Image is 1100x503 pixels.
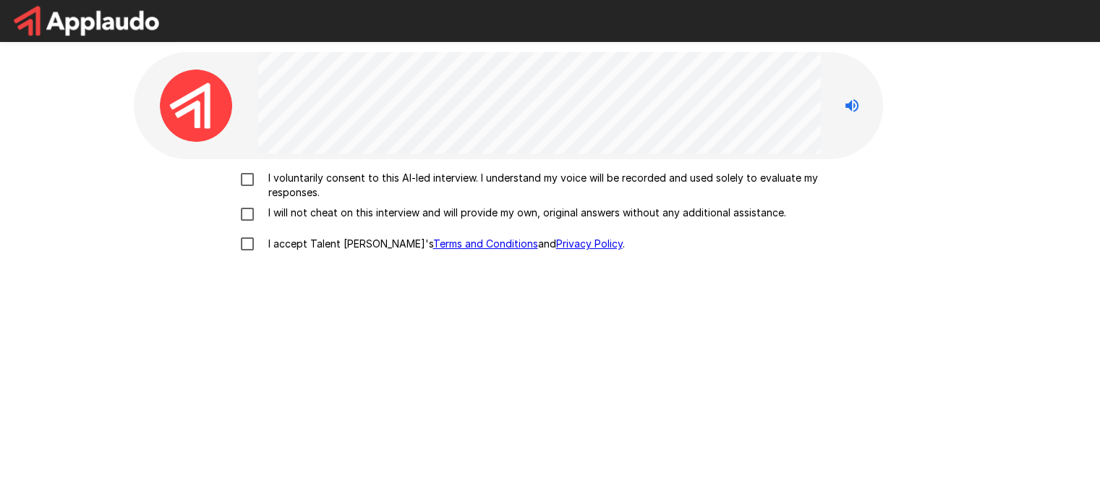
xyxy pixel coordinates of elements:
[160,69,232,142] img: applaudo_avatar.png
[837,91,866,120] button: Stop reading questions aloud
[263,206,786,220] p: I will not cheat on this interview and will provide my own, original answers without any addition...
[263,237,625,251] p: I accept Talent [PERSON_NAME]'s and .
[263,171,869,200] p: I voluntarily consent to this AI-led interview. I understand my voice will be recorded and used s...
[433,237,538,250] a: Terms and Conditions
[556,237,623,250] a: Privacy Policy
